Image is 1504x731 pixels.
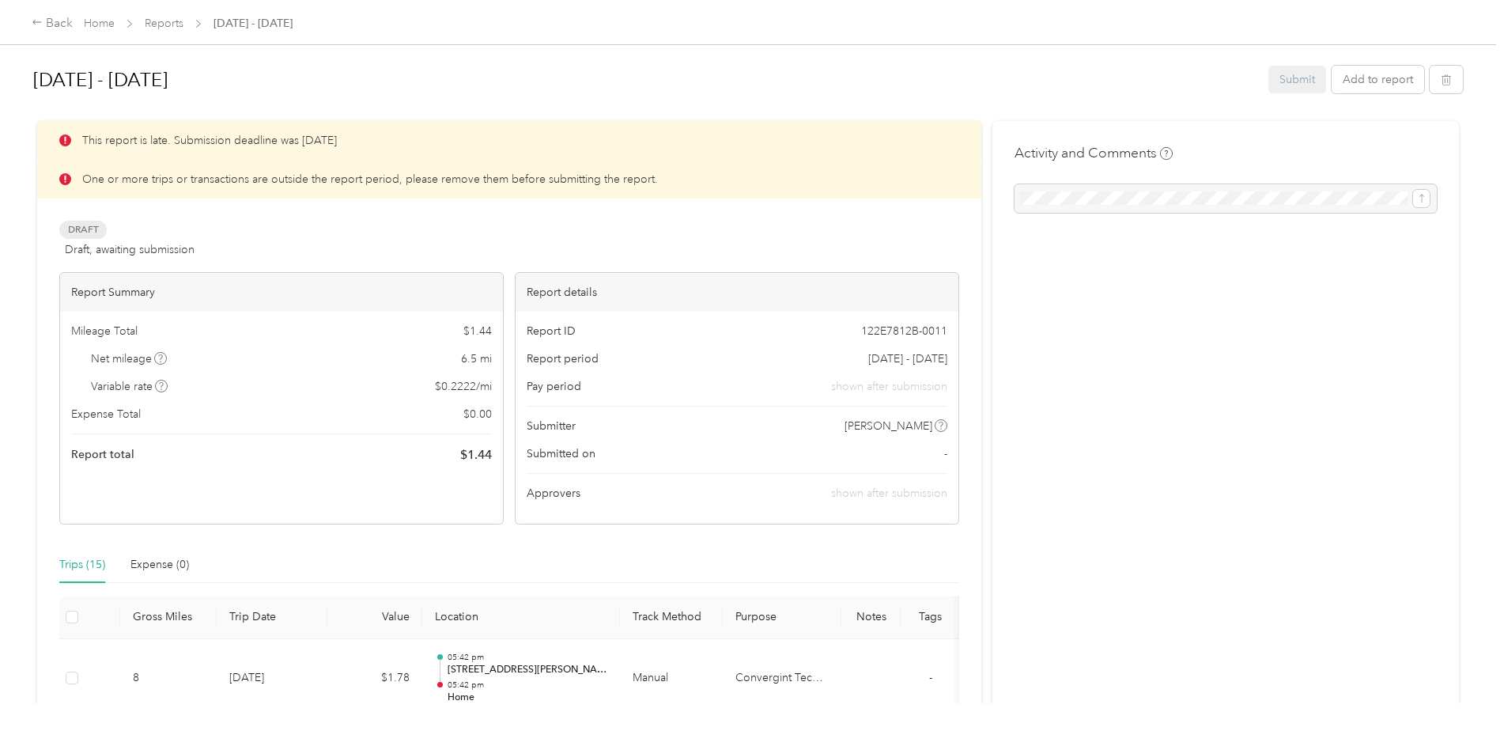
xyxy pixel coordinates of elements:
[845,418,932,434] span: [PERSON_NAME]
[217,596,327,639] th: Trip Date
[120,639,217,718] td: 8
[130,556,189,574] div: Expense (0)
[422,596,620,639] th: Location
[620,596,723,639] th: Track Method
[463,323,492,339] span: $ 1.44
[527,350,599,367] span: Report period
[91,350,168,367] span: Net mileage
[463,406,492,422] span: $ 0.00
[217,639,327,718] td: [DATE]
[861,323,947,339] span: 122E7812B-0011
[461,350,492,367] span: 6.5 mi
[1015,143,1173,163] h4: Activity and Comments
[901,596,960,639] th: Tags
[32,14,73,33] div: Back
[59,221,107,239] span: Draft
[527,323,576,339] span: Report ID
[448,663,607,677] p: [STREET_ADDRESS][PERSON_NAME]
[1332,66,1424,93] button: Add to report
[527,445,595,462] span: Submitted on
[527,418,576,434] span: Submitter
[59,556,105,574] div: Trips (15)
[527,378,581,395] span: Pay period
[448,652,607,663] p: 05:42 pm
[831,378,947,395] span: shown after submission
[327,639,422,718] td: $1.78
[214,15,293,32] span: [DATE] - [DATE]
[65,241,195,258] span: Draft, awaiting submission
[71,323,138,339] span: Mileage Total
[723,596,841,639] th: Purpose
[82,171,658,187] p: One or more trips or transactions are outside the report period, please remove them before submit...
[33,61,1257,99] h1: Jul 1 - 31, 2025
[37,121,981,160] div: This report is late. Submission deadline was [DATE]
[620,639,723,718] td: Manual
[460,445,492,464] span: $ 1.44
[435,378,492,395] span: $ 0.2222 / mi
[516,273,958,312] div: Report details
[1415,642,1504,731] iframe: Everlance-gr Chat Button Frame
[120,596,217,639] th: Gross Miles
[145,17,183,30] a: Reports
[723,639,841,718] td: Convergint Technologies
[448,691,607,705] p: Home
[448,680,607,691] p: 05:42 pm
[527,485,580,502] span: Approvers
[84,17,115,30] a: Home
[868,350,947,367] span: [DATE] - [DATE]
[841,596,901,639] th: Notes
[60,273,503,312] div: Report Summary
[91,378,168,395] span: Variable rate
[944,445,947,462] span: -
[929,671,932,684] span: -
[71,446,134,463] span: Report total
[831,487,947,500] span: shown after submission
[327,596,422,639] th: Value
[71,406,141,422] span: Expense Total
